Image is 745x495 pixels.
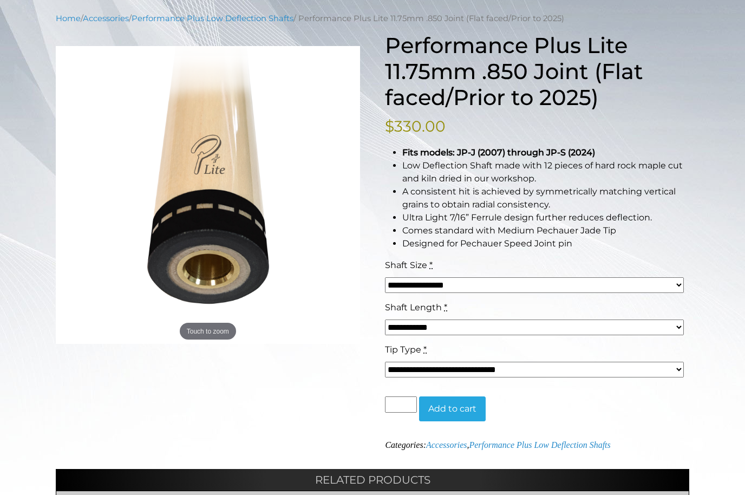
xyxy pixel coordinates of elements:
[385,117,394,135] span: $
[56,469,689,491] h2: Related products
[385,117,446,135] bdi: 330.00
[56,12,689,24] nav: Breadcrumb
[402,147,595,158] strong: Fits models: JP-J (2007) through JP-S (2024)
[402,211,689,224] li: Ultra Light 7/16” Ferrule design further reduces deflection.
[83,14,129,23] a: Accessories
[469,440,610,450] a: Performance Plus Low Deflection Shafts
[385,396,416,413] input: Product quantity
[402,237,689,250] li: Designed for Pechauer Speed Joint pin
[385,260,427,270] span: Shaft Size
[426,440,467,450] a: Accessories
[429,260,433,270] abbr: required
[402,159,689,185] li: Low Deflection Shaft made with 12 pieces of hard rock maple cut and kiln dried in our workshop.
[423,344,427,355] abbr: required
[402,224,689,237] li: Comes standard with Medium Pechauer Jade Tip
[56,46,360,344] img: jp-lite-1.png
[385,344,421,355] span: Tip Type
[444,302,447,312] abbr: required
[385,440,610,450] span: Categories: ,
[56,14,81,23] a: Home
[56,46,360,344] a: Touch to zoom
[385,32,689,110] h1: Performance Plus Lite 11.75mm .850 Joint (Flat faced/Prior to 2025)
[419,396,486,421] button: Add to cart
[132,14,293,23] a: Performance Plus Low Deflection Shafts
[402,185,689,211] li: A consistent hit is achieved by symmetrically matching vertical grains to obtain radial consistency.
[385,302,442,312] span: Shaft Length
